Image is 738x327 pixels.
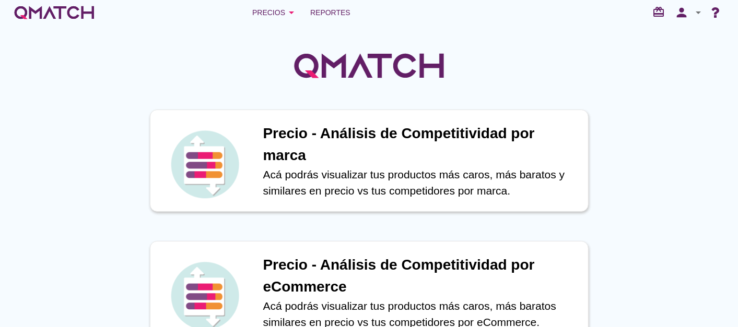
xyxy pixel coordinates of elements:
[263,166,578,199] p: Acá podrás visualizar tus productos más caros, más baratos y similares en precio vs tus competido...
[13,2,96,23] a: white-qmatch-logo
[291,40,448,92] img: QMatchLogo
[692,6,705,19] i: arrow_drop_down
[252,6,298,19] div: Precios
[168,128,241,201] img: icon
[306,2,355,23] a: Reportes
[244,2,306,23] button: Precios
[671,5,692,20] i: person
[263,123,578,166] h1: Precio - Análisis de Competitividad por marca
[310,6,350,19] span: Reportes
[285,6,298,19] i: arrow_drop_down
[263,254,578,298] h1: Precio - Análisis de Competitividad por eCommerce
[652,6,669,18] i: redeem
[135,110,603,212] a: iconPrecio - Análisis de Competitividad por marcaAcá podrás visualizar tus productos más caros, m...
